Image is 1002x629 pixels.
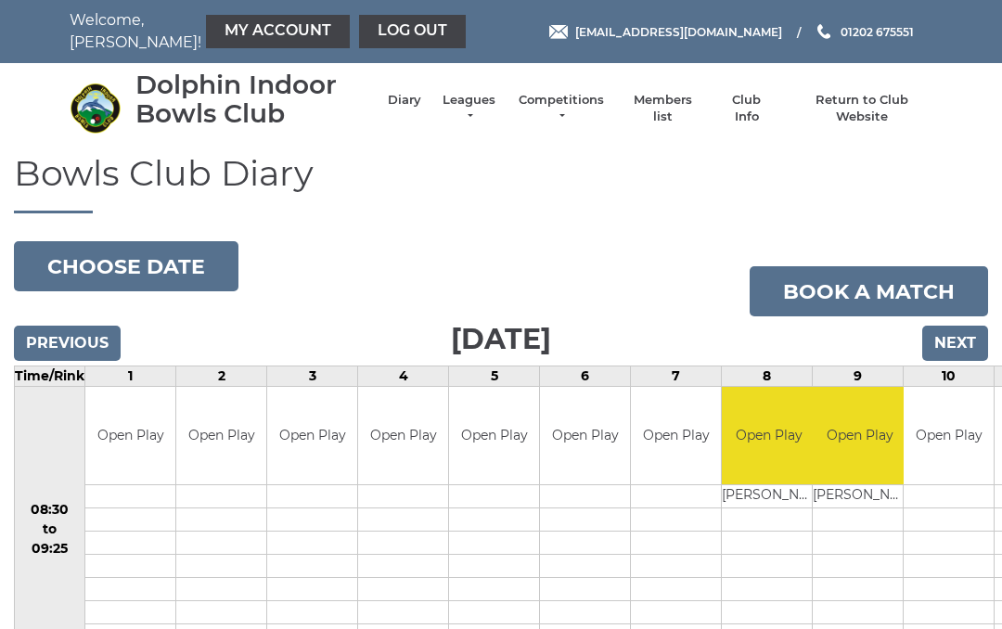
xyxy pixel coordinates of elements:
[517,92,606,125] a: Competitions
[549,25,568,39] img: Email
[440,92,498,125] a: Leagues
[722,484,816,507] td: [PERSON_NAME]
[14,241,238,291] button: Choose date
[549,23,782,41] a: Email [EMAIL_ADDRESS][DOMAIN_NAME]
[388,92,421,109] a: Diary
[631,387,721,484] td: Open Play
[449,387,539,484] td: Open Play
[176,387,266,484] td: Open Play
[631,366,722,387] td: 7
[623,92,700,125] a: Members list
[813,484,906,507] td: [PERSON_NAME]
[15,366,85,387] td: Time/Rink
[449,366,540,387] td: 5
[358,387,448,484] td: Open Play
[206,15,350,48] a: My Account
[575,24,782,38] span: [EMAIL_ADDRESS][DOMAIN_NAME]
[792,92,932,125] a: Return to Club Website
[70,83,121,134] img: Dolphin Indoor Bowls Club
[722,366,813,387] td: 8
[359,15,466,48] a: Log out
[817,24,830,39] img: Phone us
[85,387,175,484] td: Open Play
[358,366,449,387] td: 4
[14,154,988,214] h1: Bowls Club Diary
[85,366,176,387] td: 1
[540,387,630,484] td: Open Play
[176,366,267,387] td: 2
[540,366,631,387] td: 6
[922,326,988,361] input: Next
[267,387,357,484] td: Open Play
[267,366,358,387] td: 3
[841,24,914,38] span: 01202 675551
[750,266,988,316] a: Book a match
[815,23,914,41] a: Phone us 01202 675551
[904,366,995,387] td: 10
[720,92,774,125] a: Club Info
[904,387,994,484] td: Open Play
[14,326,121,361] input: Previous
[722,387,816,484] td: Open Play
[135,71,369,128] div: Dolphin Indoor Bowls Club
[813,387,906,484] td: Open Play
[70,9,413,54] nav: Welcome, [PERSON_NAME]!
[813,366,904,387] td: 9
